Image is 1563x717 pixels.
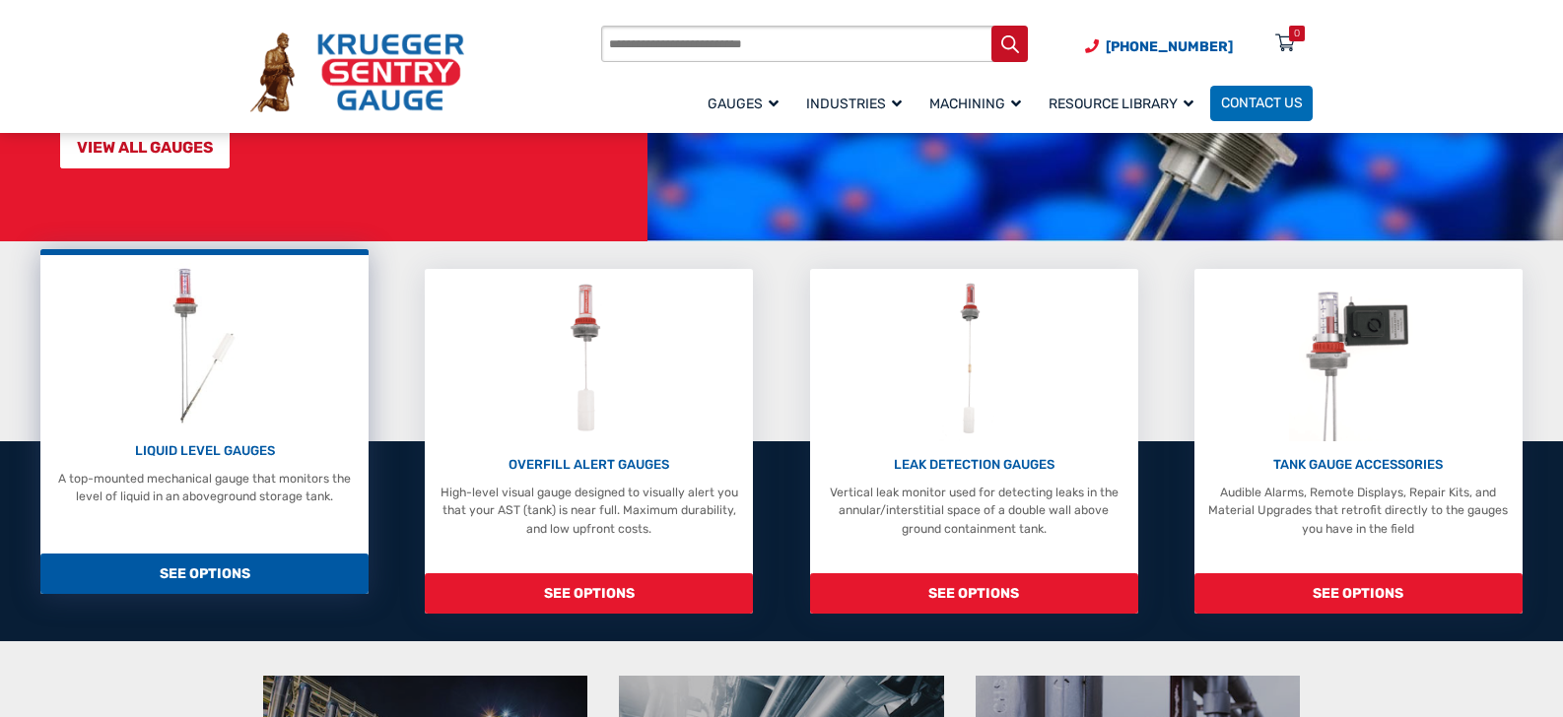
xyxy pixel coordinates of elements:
span: Machining [929,96,1021,112]
span: SEE OPTIONS [40,554,369,594]
a: Contact Us [1210,86,1313,121]
a: Overfill Alert Gauges OVERFILL ALERT GAUGES High-level visual gauge designed to visually alert yo... [425,269,753,614]
p: Vertical leak monitor used for detecting leaks in the annular/interstitial space of a double wall... [818,484,1129,538]
img: Overfill Alert Gauges [551,277,627,440]
p: LIQUID LEVEL GAUGES [49,441,361,461]
span: SEE OPTIONS [425,573,753,614]
a: Industries [795,83,918,123]
p: High-level visual gauge designed to visually alert you that your AST (tank) is near full. Maximum... [434,484,745,538]
img: Krueger Sentry Gauge [250,33,464,111]
span: Gauges [708,96,779,112]
p: LEAK DETECTION GAUGES [818,455,1129,475]
a: VIEW ALL GAUGES [60,126,230,168]
a: Leak Detection Gauges LEAK DETECTION GAUGES Vertical leak monitor used for detecting leaks in the... [810,269,1138,614]
p: TANK GAUGE ACCESSORIES [1202,455,1514,475]
img: Liquid Level Gauges [159,263,250,426]
img: Leak Detection Gauges [939,277,1007,440]
a: Tank Gauge Accessories TANK GAUGE ACCESSORIES Audible Alarms, Remote Displays, Repair Kits, and M... [1194,269,1523,614]
a: Phone Number (920) 434-8860 [1085,36,1233,57]
span: Industries [806,96,902,112]
p: OVERFILL ALERT GAUGES [434,455,745,475]
p: Audible Alarms, Remote Displays, Repair Kits, and Material Upgrades that retrofit directly to the... [1202,484,1514,538]
span: Contact Us [1221,96,1303,112]
span: Resource Library [1049,96,1193,112]
div: 0 [1294,26,1300,41]
span: [PHONE_NUMBER] [1106,38,1233,55]
a: Gauges [697,83,795,123]
span: SEE OPTIONS [810,573,1138,614]
a: Machining [918,83,1038,123]
a: Liquid Level Gauges LIQUID LEVEL GAUGES A top-mounted mechanical gauge that monitors the level of... [40,249,369,594]
a: Resource Library [1038,83,1210,123]
img: Tank Gauge Accessories [1289,277,1428,440]
p: A top-mounted mechanical gauge that monitors the level of liquid in an aboveground storage tank. [49,470,361,506]
span: SEE OPTIONS [1194,573,1523,614]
